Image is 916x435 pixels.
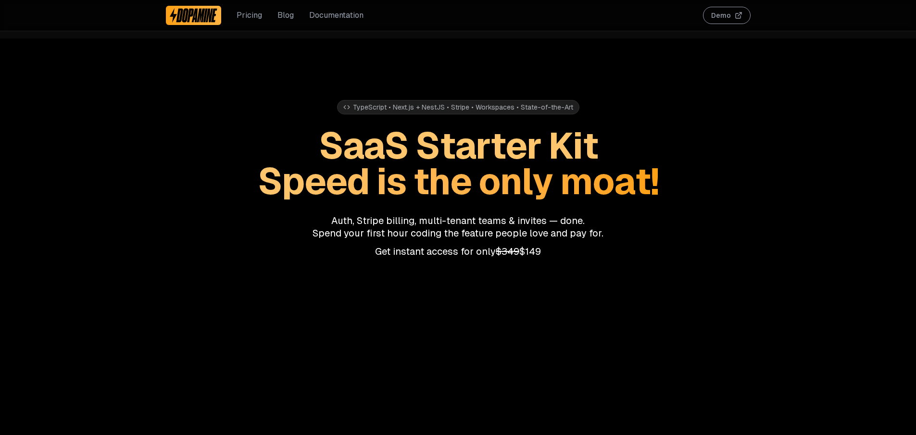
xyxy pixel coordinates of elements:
img: Dopamine [170,8,218,23]
span: $349 [496,245,519,258]
a: Documentation [309,10,364,21]
button: Demo [703,7,751,24]
div: TypeScript • Next.js + NestJS • Stripe • Workspaces • State-of-the-Art [337,100,579,114]
span: SaaS Starter Kit [319,122,598,169]
a: Pricing [237,10,262,21]
a: Dopamine [166,6,222,25]
span: Speed is the only moat! [258,158,659,205]
a: Blog [277,10,294,21]
p: Auth, Stripe billing, multi-tenant teams & invites — done. Spend your first hour coding the featu... [166,214,751,239]
p: Get instant access for only $149 [166,245,751,258]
